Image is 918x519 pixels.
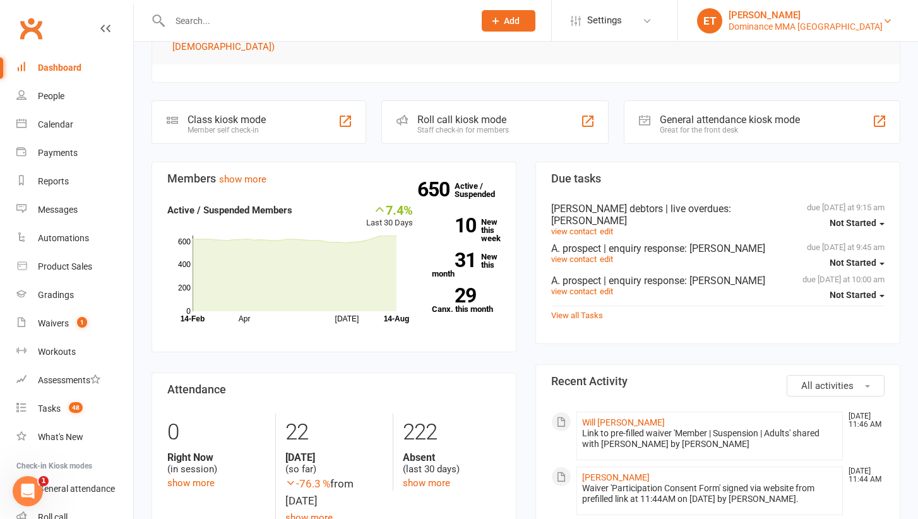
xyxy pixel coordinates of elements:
[38,176,69,186] div: Reports
[582,417,665,427] a: Will [PERSON_NAME]
[403,451,501,463] strong: Absent
[432,253,501,278] a: 31New this month
[417,114,509,126] div: Roll call kiosk mode
[787,375,885,397] button: All activities
[188,114,266,126] div: Class kiosk mode
[684,275,765,287] span: : [PERSON_NAME]
[504,16,520,26] span: Add
[551,311,603,320] a: View all Tasks
[417,126,509,134] div: Staff check-in for members
[38,403,61,414] div: Tasks
[551,203,885,227] div: [PERSON_NAME] debtors | live overdues
[285,414,383,451] div: 22
[432,218,501,242] a: 10New this week
[432,251,476,270] strong: 31
[39,476,49,486] span: 1
[16,196,133,224] a: Messages
[600,227,613,236] a: edit
[582,428,837,450] div: Link to pre-filled waiver 'Member | Suspension | Adults' shared with [PERSON_NAME] by [PERSON_NAME]
[16,224,133,253] a: Automations
[403,451,501,475] div: (last 30 days)
[16,167,133,196] a: Reports
[188,126,266,134] div: Member self check-in
[167,451,266,463] strong: Right Now
[842,412,884,429] time: [DATE] 11:46 AM
[38,484,115,494] div: General attendance
[16,395,133,423] a: Tasks 48
[600,254,613,264] a: edit
[582,483,837,504] div: Waiver 'Participation Consent Form' signed via website from prefilled link at 11:44AM on [DATE] b...
[587,6,622,35] span: Settings
[38,432,83,442] div: What's New
[38,148,78,158] div: Payments
[167,477,215,489] a: show more
[801,380,854,391] span: All activities
[432,286,476,305] strong: 29
[582,472,650,482] a: [PERSON_NAME]
[366,203,413,217] div: 7.4%
[285,475,383,510] div: from [DATE]
[551,227,597,236] a: view contact
[403,414,501,451] div: 222
[551,275,885,287] div: A. prospect | enquiry response
[16,82,133,110] a: People
[432,216,476,235] strong: 10
[38,347,76,357] div: Workouts
[38,318,69,328] div: Waivers
[600,287,613,296] a: edit
[830,284,885,307] button: Not Started
[551,254,597,264] a: view contact
[166,12,465,30] input: Search...
[167,172,501,185] h3: Members
[16,366,133,395] a: Assessments
[13,476,43,506] iframe: Intercom live chat
[15,13,47,44] a: Clubworx
[684,242,765,254] span: : [PERSON_NAME]
[551,242,885,254] div: A. prospect | enquiry response
[167,205,292,216] strong: Active / Suspended Members
[551,172,885,185] h3: Due tasks
[16,139,133,167] a: Payments
[830,258,876,268] span: Not Started
[16,110,133,139] a: Calendar
[482,10,535,32] button: Add
[366,203,413,230] div: Last 30 Days
[432,288,501,313] a: 29Canx. this month
[38,63,81,73] div: Dashboard
[455,172,510,208] a: 650Active / Suspended
[285,451,383,475] div: (so far)
[551,375,885,388] h3: Recent Activity
[38,91,64,101] div: People
[69,402,83,413] span: 48
[38,233,89,243] div: Automations
[830,290,876,300] span: Not Started
[38,205,78,215] div: Messages
[167,383,501,396] h3: Attendance
[16,253,133,281] a: Product Sales
[551,287,597,296] a: view contact
[660,126,800,134] div: Great for the front desk
[660,114,800,126] div: General attendance kiosk mode
[285,477,330,490] span: -76.3 %
[417,180,455,199] strong: 650
[16,423,133,451] a: What's New
[729,9,883,21] div: [PERSON_NAME]
[16,338,133,366] a: Workouts
[219,174,266,185] a: show more
[38,261,92,271] div: Product Sales
[167,451,266,475] div: (in session)
[16,475,133,503] a: General attendance kiosk mode
[172,26,275,52] span: Junior Kids BJJ (Ages [DEMOGRAPHIC_DATA])
[38,375,100,385] div: Assessments
[77,317,87,328] span: 1
[551,203,731,227] span: : [PERSON_NAME]
[16,309,133,338] a: Waivers 1
[729,21,883,32] div: Dominance MMA [GEOGRAPHIC_DATA]
[167,414,266,451] div: 0
[16,54,133,82] a: Dashboard
[842,467,884,484] time: [DATE] 11:44 AM
[403,477,450,489] a: show more
[697,8,722,33] div: ET
[16,281,133,309] a: Gradings
[38,290,74,300] div: Gradings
